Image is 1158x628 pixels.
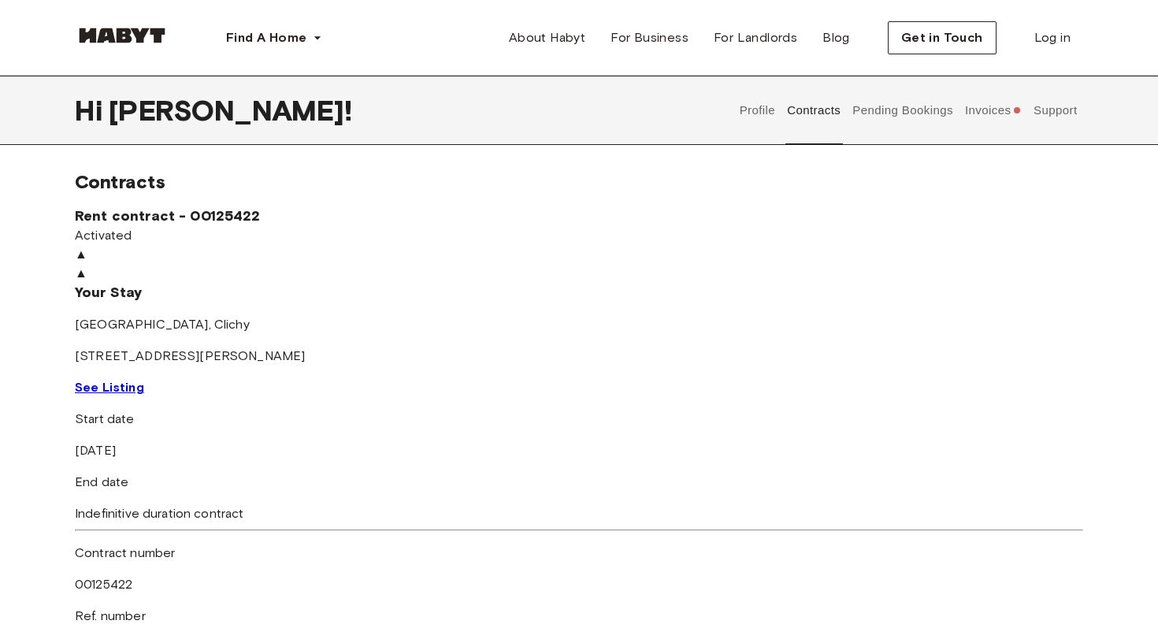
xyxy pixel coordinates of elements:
a: See Listing [75,380,144,395]
div: 00125422 [75,544,579,594]
button: Pending Bookings [851,76,956,145]
button: Invoices [963,76,1023,145]
img: Habyt [75,28,169,43]
a: Log in [1022,22,1083,54]
span: Blog [822,28,850,47]
p: End date [75,473,579,492]
a: Blog [810,22,863,54]
span: About Habyt [509,28,585,47]
button: Profile [737,76,778,145]
span: [PERSON_NAME] ! [109,94,352,127]
span: Log in [1034,28,1071,47]
span: Hi [75,94,109,127]
div: ▲ [75,264,1083,283]
p: [GEOGRAPHIC_DATA] , Clichy [75,315,1083,334]
span: Find A Home [226,28,306,47]
div: user profile tabs [733,76,1083,145]
p: Contract number [75,544,579,563]
p: Ref. number [75,607,579,626]
span: Contracts [75,170,165,193]
span: Get in Touch [901,28,983,47]
span: Your Stay [75,284,142,301]
p: Start date [75,410,579,429]
span: Activated [75,228,132,243]
div: Indefinitive duration contract [75,473,579,523]
button: Find A Home [213,22,335,54]
span: Rent contract - 00125422 [75,207,261,225]
p: [STREET_ADDRESS][PERSON_NAME] [75,347,1083,366]
button: Support [1031,76,1079,145]
div: [DATE] [75,410,579,460]
div: ▲ [75,245,1083,264]
a: For Business [598,22,701,54]
a: For Landlords [701,22,810,54]
button: Contracts [785,76,843,145]
span: For Landlords [714,28,797,47]
span: For Business [611,28,688,47]
a: About Habyt [496,22,598,54]
button: Get in Touch [888,21,997,54]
